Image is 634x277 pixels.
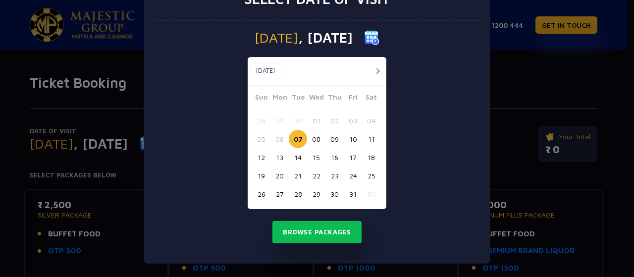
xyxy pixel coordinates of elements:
[252,148,270,166] button: 12
[289,130,307,148] button: 07
[307,92,325,106] span: Wed
[289,148,307,166] button: 14
[362,92,380,106] span: Sat
[307,148,325,166] button: 15
[252,92,270,106] span: Sun
[289,166,307,185] button: 21
[298,31,353,45] span: , [DATE]
[344,148,362,166] button: 17
[362,148,380,166] button: 18
[325,111,344,130] button: 02
[344,166,362,185] button: 24
[362,185,380,203] button: 01
[362,130,380,148] button: 11
[307,166,325,185] button: 22
[325,185,344,203] button: 30
[252,130,270,148] button: 05
[325,130,344,148] button: 09
[325,92,344,106] span: Thu
[325,166,344,185] button: 23
[289,185,307,203] button: 28
[344,111,362,130] button: 03
[255,31,298,45] span: [DATE]
[325,148,344,166] button: 16
[252,166,270,185] button: 19
[270,92,289,106] span: Mon
[344,185,362,203] button: 31
[270,166,289,185] button: 20
[270,111,289,130] button: 29
[365,30,379,45] img: calender icon
[307,130,325,148] button: 08
[252,111,270,130] button: 28
[272,221,362,244] button: Browse Packages
[289,111,307,130] button: 30
[307,111,325,130] button: 01
[252,185,270,203] button: 26
[307,185,325,203] button: 29
[362,166,380,185] button: 25
[270,185,289,203] button: 27
[289,92,307,106] span: Tue
[270,130,289,148] button: 06
[344,130,362,148] button: 10
[362,111,380,130] button: 04
[250,63,280,78] button: [DATE]
[344,92,362,106] span: Fri
[270,148,289,166] button: 13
